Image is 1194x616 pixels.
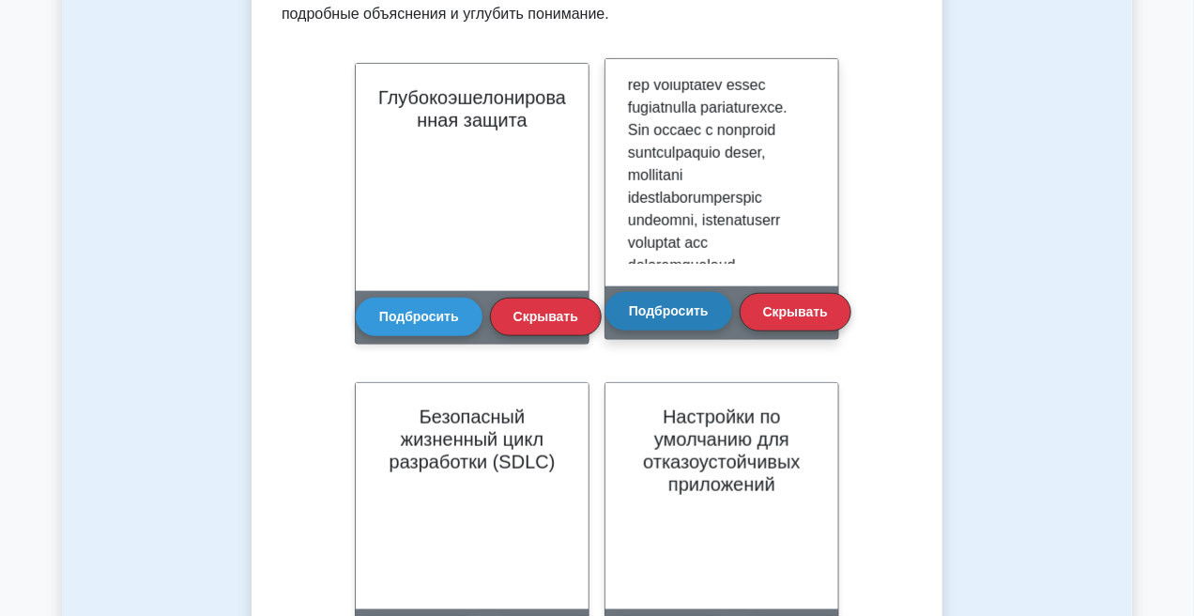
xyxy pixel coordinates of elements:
font: Скрывать [763,305,828,320]
font: Безопасный жизненный цикл разработки (SDLC) [390,407,556,472]
button: Скрывать [490,298,602,335]
font: Скрывать [513,310,578,325]
button: Скрывать [740,293,851,331]
button: Подбросить [605,292,732,330]
font: Настройки по умолчанию для отказоустойчивых приложений [643,407,800,495]
button: Подбросить [356,298,482,335]
font: Подбросить [379,310,459,325]
font: Подбросить [629,304,709,319]
font: Глубокоэшелонированная защита [378,87,566,131]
